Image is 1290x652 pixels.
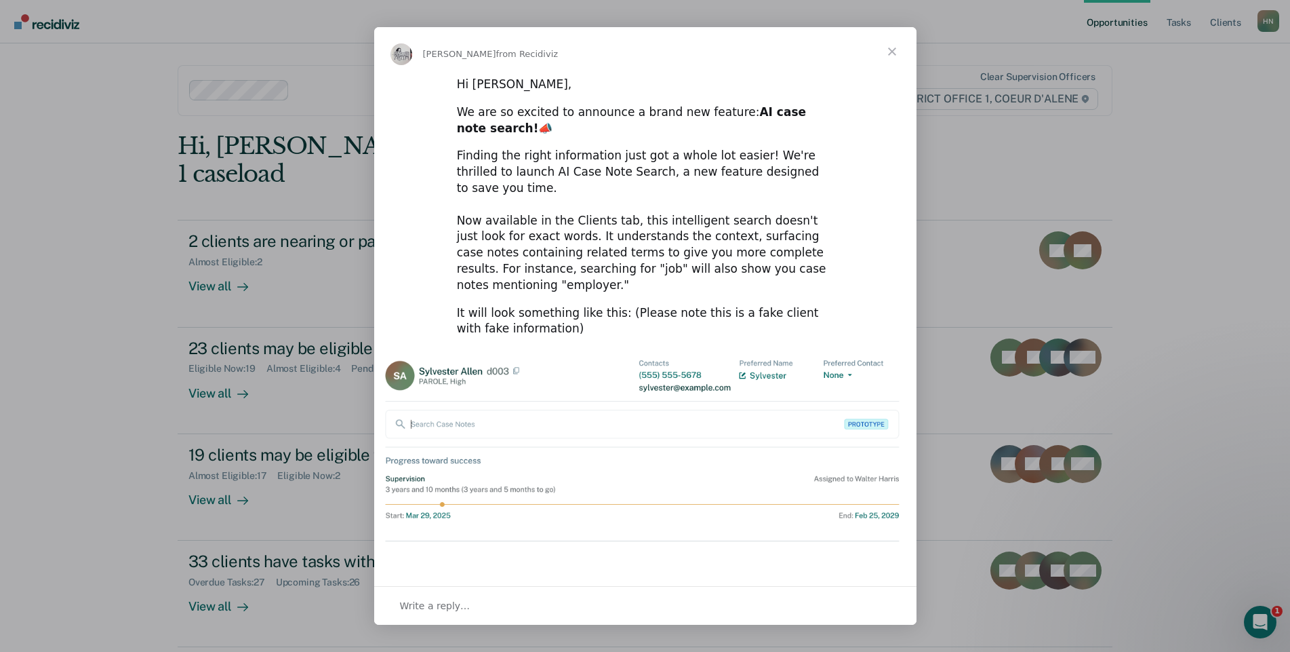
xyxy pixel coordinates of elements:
[457,104,834,137] div: We are so excited to announce a brand new feature: 📣
[390,43,412,65] img: Profile image for Kim
[868,27,916,76] span: Close
[496,49,559,59] span: from Recidiviz
[423,49,496,59] span: [PERSON_NAME]
[457,77,834,93] div: Hi [PERSON_NAME],
[457,105,806,135] b: AI case note search!
[457,305,834,338] div: It will look something like this: (Please note this is a fake client with fake information)
[457,148,834,293] div: Finding the right information just got a whole lot easier! We're thrilled to launch AI Case Note ...
[400,597,470,615] span: Write a reply…
[374,586,916,625] div: Open conversation and reply
[457,575,834,608] div: Please use the chat or write to with any questions!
